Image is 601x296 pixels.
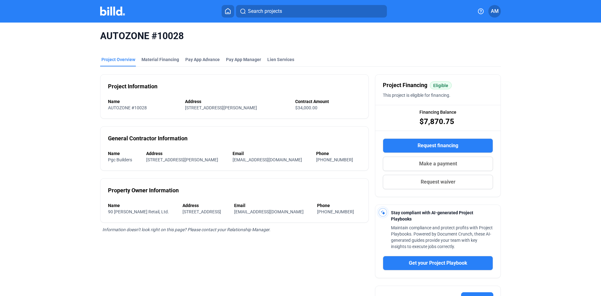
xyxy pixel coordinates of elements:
span: [PHONE_NUMBER] [317,209,354,214]
span: [STREET_ADDRESS][PERSON_NAME] [185,105,257,110]
span: [STREET_ADDRESS] [182,209,221,214]
span: Project Financing [383,81,427,90]
span: [PHONE_NUMBER] [316,157,353,162]
div: Name [108,98,179,105]
div: General Contractor Information [108,134,187,143]
button: AM [488,5,501,18]
span: Make a payment [419,160,457,168]
span: Financing Balance [419,109,456,115]
span: AUTOZONE #10028 [100,30,501,42]
div: Address [182,202,228,209]
span: $34,000.00 [295,105,317,110]
span: Stay compliant with AI-generated Project Playbooks [391,210,473,221]
div: Project Information [108,82,157,91]
span: Search projects [248,8,282,15]
div: Lien Services [267,56,294,63]
button: Request waiver [383,175,493,189]
img: Billd Company Logo [100,7,125,16]
span: $7,870.75 [419,117,454,127]
div: Address [185,98,289,105]
button: Get your Project Playbook [383,256,493,270]
div: Pay App Advance [185,56,220,63]
button: Request financing [383,138,493,153]
span: Maintain compliance and protect profits with Project Playbooks. Powered by Document Crunch, these... [391,225,493,249]
span: Pay App Manager [226,56,261,63]
button: Make a payment [383,157,493,171]
span: [EMAIL_ADDRESS][DOMAIN_NAME] [234,209,304,214]
div: Address [146,150,226,157]
span: AM [491,8,499,15]
span: Request financing [418,142,458,149]
button: Search projects [236,5,387,18]
div: Project Overview [101,56,135,63]
span: Get your Project Playbook [409,259,467,267]
span: [EMAIL_ADDRESS][DOMAIN_NAME] [233,157,302,162]
div: Phone [316,150,361,157]
div: Email [233,150,310,157]
span: AUTOZONE #10028 [108,105,147,110]
div: Phone [317,202,361,209]
span: Information doesn’t look right on this page? Please contact your Relationship Manager. [102,227,270,232]
div: Email [234,202,311,209]
div: Name [108,150,140,157]
span: This project is eligible for financing. [383,93,450,98]
div: Name [108,202,176,209]
span: [STREET_ADDRESS][PERSON_NAME] [146,157,218,162]
span: 90 [PERSON_NAME] Retail, Ltd. [108,209,169,214]
div: Contract Amount [295,98,361,105]
div: Property Owner Information [108,186,179,195]
mat-chip: Eligible [430,81,452,89]
span: Pgc Builders [108,157,132,162]
div: Material Financing [141,56,179,63]
span: Request waiver [421,178,455,186]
